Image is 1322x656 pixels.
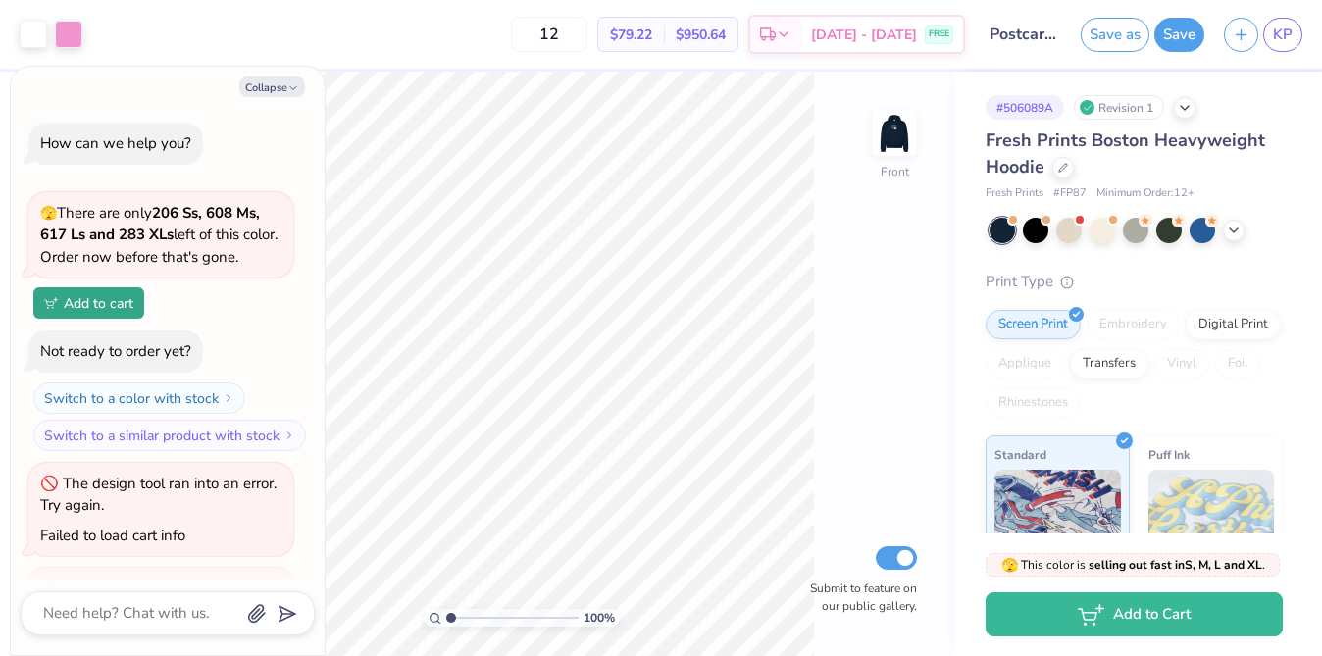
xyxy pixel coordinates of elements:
span: Minimum Order: 12 + [1096,185,1195,202]
a: KP [1263,18,1302,52]
div: Front [881,163,909,180]
div: # 506089A [986,95,1064,120]
div: Foil [1215,349,1261,378]
span: # FP87 [1053,185,1087,202]
span: FREE [929,27,949,41]
img: Standard [994,470,1121,568]
label: Submit to feature on our public gallery. [799,580,917,615]
div: Failed to load cart info [40,526,185,545]
div: Screen Print [986,310,1081,339]
span: KP [1273,24,1293,46]
input: Untitled Design [975,15,1071,54]
div: Rhinestones [986,388,1081,418]
div: Applique [986,349,1064,378]
div: Revision 1 [1074,95,1164,120]
div: Not ready to order yet? [40,341,191,361]
input: – – [511,17,587,52]
span: $950.64 [676,25,726,45]
div: Transfers [1070,349,1148,378]
span: There are only left of this color. Order now before that's gone. [40,203,278,267]
div: Digital Print [1186,310,1281,339]
span: [DATE] - [DATE] [811,25,917,45]
img: Add to cart [44,297,58,309]
img: Switch to a similar product with stock [283,429,295,441]
div: How can we help you? [40,133,191,153]
div: Vinyl [1154,349,1209,378]
button: Switch to a color with stock [33,382,245,414]
span: Puff Ink [1148,444,1190,465]
img: Switch to a color with stock [223,392,234,404]
button: Collapse [239,76,305,97]
span: Fresh Prints [986,185,1043,202]
img: Front [875,114,914,153]
img: Puff Ink [1148,470,1275,568]
div: Embroidery [1087,310,1180,339]
span: Standard [994,444,1046,465]
div: The design tool ran into an error. Try again. [40,579,277,621]
span: 🫣 [40,204,57,223]
button: Add to Cart [986,592,1283,636]
span: $79.22 [610,25,652,45]
span: Fresh Prints Boston Heavyweight Hoodie [986,128,1265,178]
span: 🫣 [1001,556,1018,575]
button: Save as [1081,18,1149,52]
strong: selling out fast in S, M, L and XL [1089,557,1262,573]
span: This color is . [1001,556,1265,574]
button: Add to cart [33,287,144,319]
span: 100 % [584,609,615,627]
button: Save [1154,18,1204,52]
div: Print Type [986,271,1283,293]
div: The design tool ran into an error. Try again. [40,474,277,516]
button: Switch to a similar product with stock [33,420,306,451]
